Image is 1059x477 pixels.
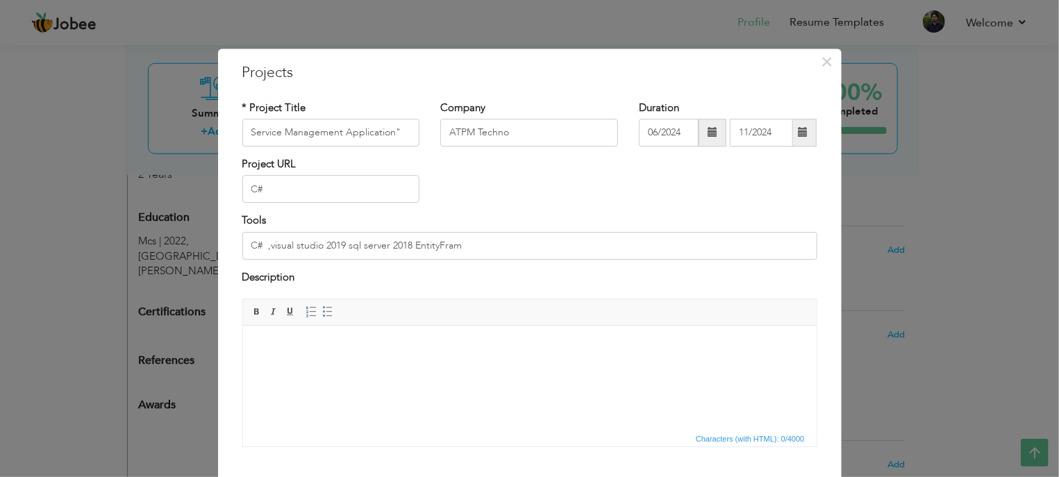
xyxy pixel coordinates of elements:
[693,433,809,445] div: Statistics
[242,101,306,115] label: * Project Title
[693,433,808,445] span: Characters (with HTML): 0/4000
[242,62,817,83] h3: Projects
[249,304,265,319] a: Bold
[283,304,298,319] a: Underline
[242,214,267,228] label: Tools
[320,304,335,319] a: Insert/Remove Bulleted List
[440,101,485,115] label: Company
[816,51,838,73] button: Close
[242,270,295,285] label: Description
[730,119,793,147] input: Present
[639,119,699,147] input: From
[303,304,319,319] a: Insert/Remove Numbered List
[242,157,297,171] label: Project URL
[243,326,817,430] iframe: Rich Text Editor, projectEditor
[821,49,833,74] span: ×
[266,304,281,319] a: Italic
[639,101,679,115] label: Duration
